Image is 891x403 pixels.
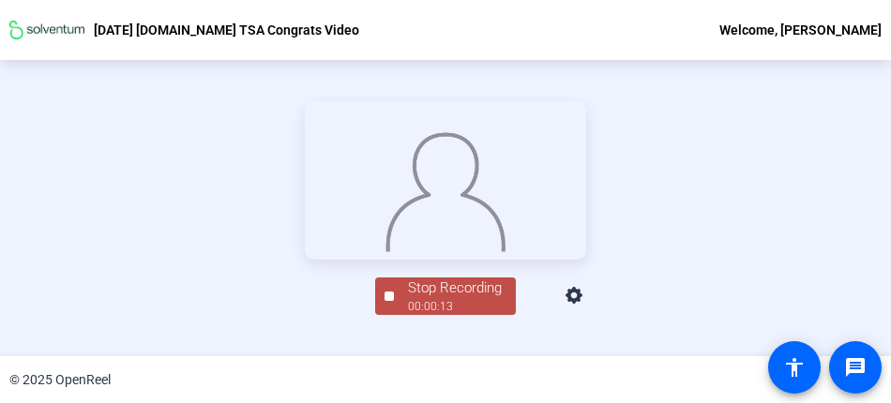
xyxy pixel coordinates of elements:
div: Welcome, [PERSON_NAME] [719,19,882,41]
img: OpenReel logo [9,21,84,39]
mat-icon: message [844,356,867,379]
div: © 2025 OpenReel [9,370,111,390]
img: overlay [385,125,506,251]
button: Stop Recording00:00:13 [375,277,516,316]
div: Stop Recording [408,277,502,299]
p: [DATE] [DOMAIN_NAME] TSA Congrats Video [94,19,359,41]
mat-icon: accessibility [783,356,806,379]
div: 00:00:13 [408,298,502,315]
